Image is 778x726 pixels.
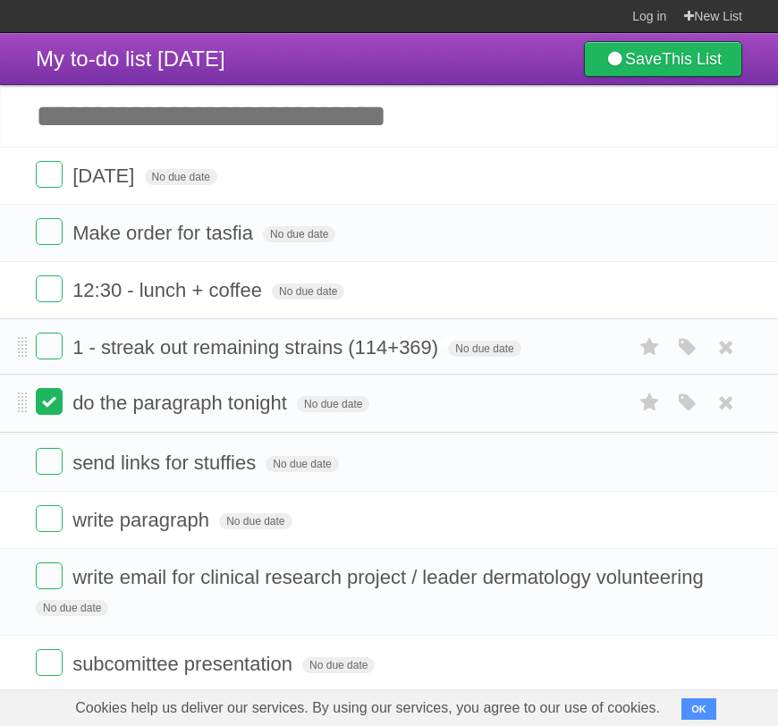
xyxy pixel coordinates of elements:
span: No due date [263,226,335,242]
span: No due date [448,341,520,357]
span: No due date [219,513,292,529]
span: do the paragraph tonight [72,392,292,414]
span: No due date [266,456,338,472]
a: SaveThis List [584,41,742,77]
span: 1 - streak out remaining strains (114+369) [72,336,443,359]
label: Done [36,505,63,532]
span: write email for clinical research project / leader dermatology volunteering [72,566,708,588]
label: Star task [633,333,667,362]
button: OK [681,698,716,720]
span: Make order for tasfia [72,222,258,244]
span: No due date [145,169,217,185]
span: No due date [272,283,344,300]
label: Done [36,448,63,475]
label: Done [36,388,63,415]
label: Done [36,275,63,302]
span: write paragraph [72,509,214,531]
b: This List [662,50,722,68]
label: Done [36,218,63,245]
span: No due date [36,600,108,616]
span: subcomittee presentation [72,653,297,675]
span: No due date [297,396,369,412]
label: Done [36,649,63,676]
span: No due date [302,657,375,673]
span: 12:30 - lunch + coffee [72,279,266,301]
span: [DATE] [72,165,139,187]
label: Star task [633,388,667,418]
span: Cookies help us deliver our services. By using our services, you agree to our use of cookies. [57,690,678,726]
span: My to-do list [DATE] [36,46,225,71]
label: Done [36,333,63,359]
label: Done [36,161,63,188]
label: Done [36,562,63,589]
span: send links for stuffies [72,452,260,474]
